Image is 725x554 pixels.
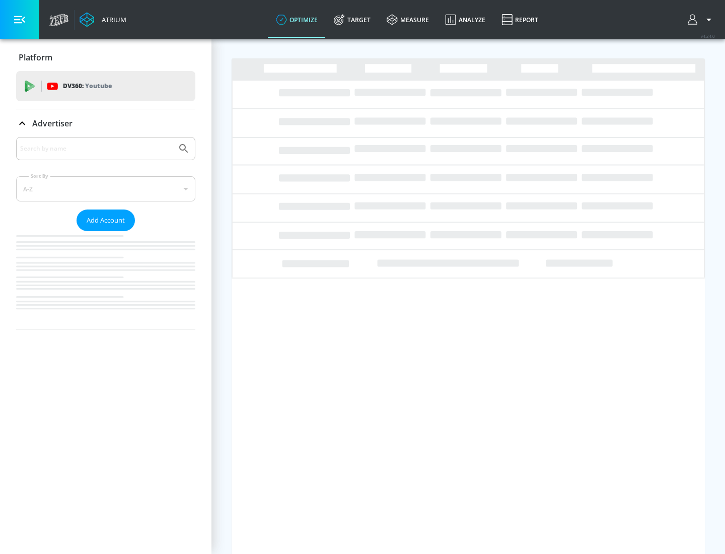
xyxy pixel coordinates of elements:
p: Platform [19,52,52,63]
span: v 4.24.0 [701,33,715,39]
div: Advertiser [16,109,195,137]
a: Atrium [80,12,126,27]
p: Youtube [85,81,112,91]
p: DV360: [63,81,112,92]
a: Target [326,2,379,38]
div: DV360: Youtube [16,71,195,101]
div: Platform [16,43,195,72]
a: measure [379,2,437,38]
span: Add Account [87,215,125,226]
div: Advertiser [16,137,195,329]
button: Add Account [77,210,135,231]
div: Atrium [98,15,126,24]
a: optimize [268,2,326,38]
nav: list of Advertiser [16,231,195,329]
a: Report [493,2,546,38]
label: Sort By [29,173,50,179]
input: Search by name [20,142,173,155]
div: A-Z [16,176,195,201]
p: Advertiser [32,118,72,129]
a: Analyze [437,2,493,38]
